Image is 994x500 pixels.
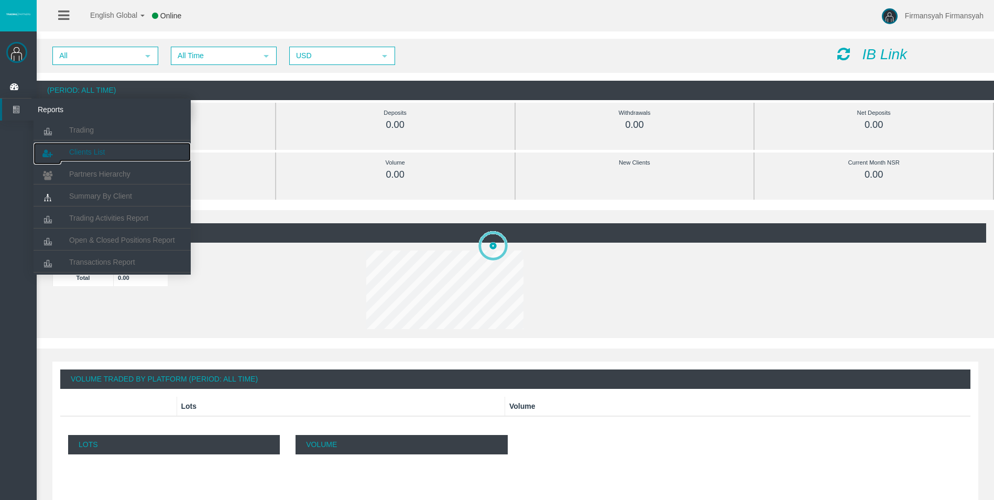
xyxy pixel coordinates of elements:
img: user-image [882,8,898,24]
div: Volume Traded By Platform (Period: All Time) [60,369,970,389]
span: Trading Activities Report [69,214,148,222]
a: Reports [2,99,191,121]
span: Transactions Report [69,258,135,266]
div: 0.00 [300,169,491,181]
span: Partners Hierarchy [69,170,130,178]
img: logo.svg [5,12,31,16]
a: Trading [34,121,191,139]
a: Summary By Client [34,187,191,205]
a: Partners Hierarchy [34,165,191,183]
div: Current Month NSR [778,157,969,169]
span: Summary By Client [69,192,132,200]
a: Open & Closed Positions Report [34,231,191,249]
div: (Period: All Time) [37,81,994,100]
th: Lots [177,397,505,416]
div: Deposits [300,107,491,119]
i: IB Link [862,46,907,62]
span: Reports [30,99,133,121]
div: 0.00 [778,119,969,131]
span: Firmansyah Firmansyah [905,12,984,20]
span: Open & Closed Positions Report [69,236,175,244]
span: English Global [77,11,137,19]
div: Net Deposits [778,107,969,119]
td: Total [53,269,114,286]
p: Volume [296,435,507,454]
span: select [262,52,270,60]
div: Volume [300,157,491,169]
a: Transactions Report [34,253,191,271]
span: Clients List [69,148,105,156]
div: 0.00 [778,169,969,181]
span: select [144,52,152,60]
div: New Clients [539,157,730,169]
td: 0.00 [114,269,168,286]
a: Trading Activities Report [34,209,191,227]
span: All [53,48,138,64]
i: Reload Dashboard [837,47,850,61]
span: All Time [172,48,257,64]
span: USD [290,48,375,64]
div: (Period: All Time) [45,223,986,243]
span: select [380,52,389,60]
span: Trading [69,126,94,134]
span: Online [160,12,181,20]
p: Lots [68,435,280,454]
a: Clients List [34,143,191,161]
div: 0.00 [300,119,491,131]
div: 0.00 [539,119,730,131]
div: Withdrawals [539,107,730,119]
